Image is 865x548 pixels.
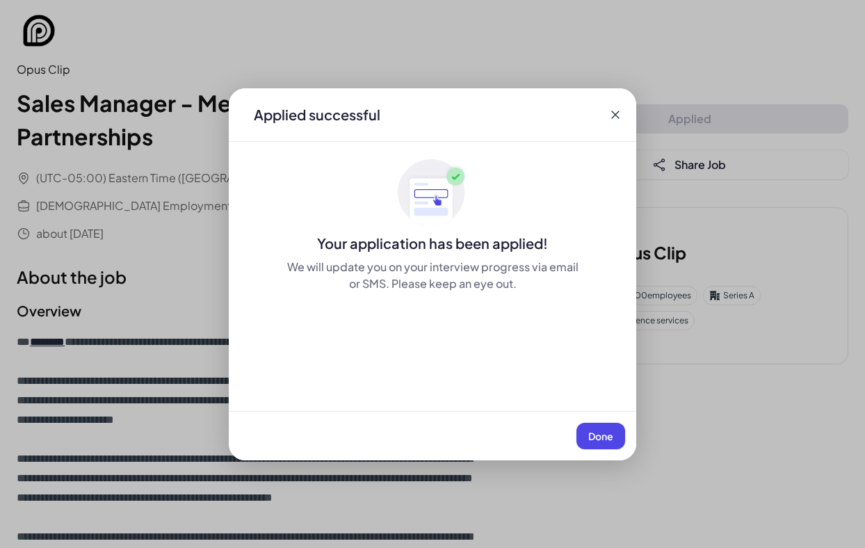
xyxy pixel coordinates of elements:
[229,234,636,253] div: Your application has been applied!
[588,430,613,442] span: Done
[398,159,467,228] img: ApplyedMaskGroup3.svg
[284,259,581,292] div: We will update you on your interview progress via email or SMS. Please keep an eye out.
[576,423,625,449] button: Done
[254,105,380,124] div: Applied successful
